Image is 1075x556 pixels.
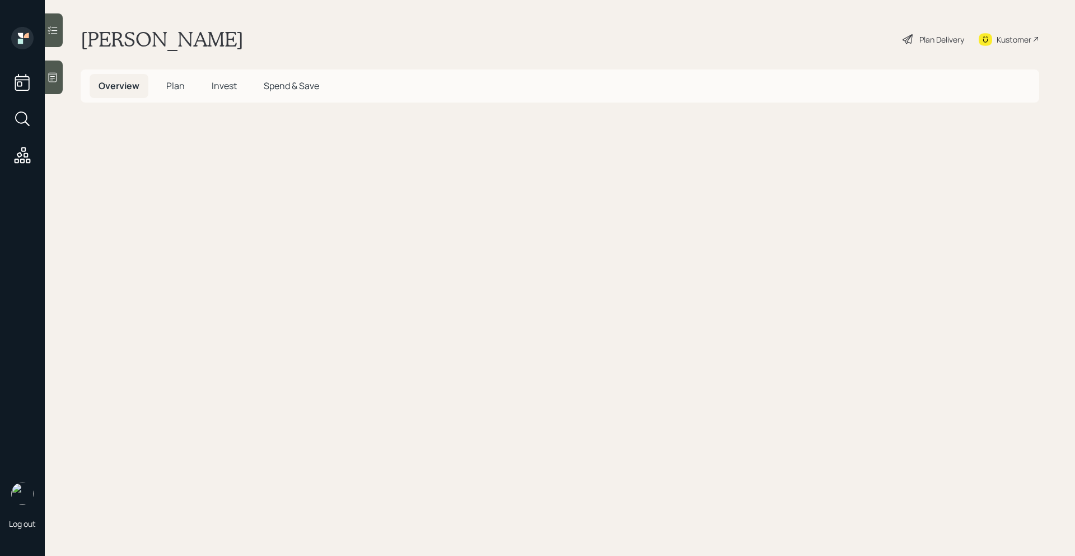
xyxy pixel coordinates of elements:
img: retirable_logo.png [11,483,34,505]
h1: [PERSON_NAME] [81,27,244,52]
div: Log out [9,518,36,529]
div: Plan Delivery [919,34,964,45]
span: Spend & Save [264,80,319,92]
span: Overview [99,80,139,92]
div: Kustomer [997,34,1031,45]
span: Plan [166,80,185,92]
span: Invest [212,80,237,92]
